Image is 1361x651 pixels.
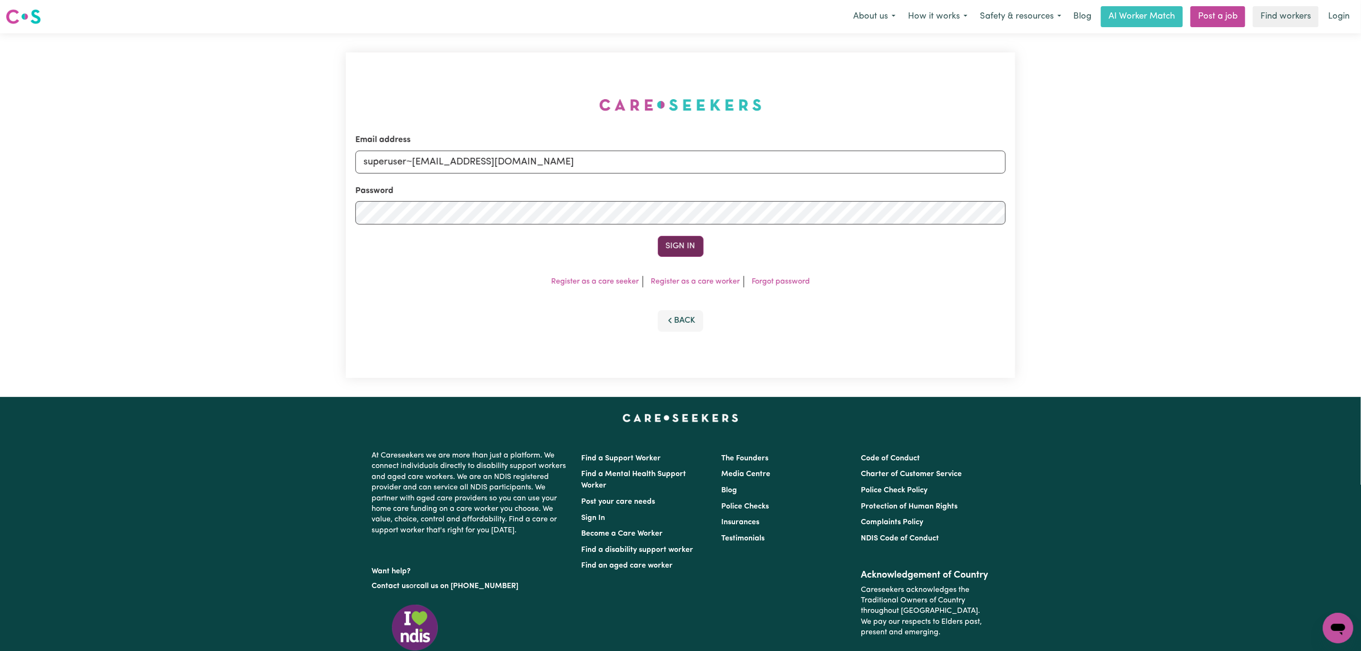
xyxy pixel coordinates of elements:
a: Find an aged care worker [582,562,673,570]
a: Find a disability support worker [582,546,694,554]
input: Email address [355,151,1006,173]
a: Complaints Policy [861,519,923,526]
a: Login [1322,6,1355,27]
label: Email address [355,134,411,146]
a: Code of Conduct [861,455,920,462]
a: Post your care needs [582,498,655,506]
a: Police Check Policy [861,487,927,494]
button: About us [847,7,902,27]
a: Forgot password [752,278,810,285]
p: or [372,577,570,595]
iframe: Button to launch messaging window, conversation in progress [1323,613,1353,643]
p: Want help? [372,562,570,577]
a: Blog [1068,6,1097,27]
a: Blog [721,487,737,494]
a: Charter of Customer Service [861,470,962,478]
a: Police Checks [721,503,769,510]
a: Find a Support Worker [582,455,661,462]
button: Safety & resources [974,7,1068,27]
a: Post a job [1190,6,1245,27]
a: call us on [PHONE_NUMBER] [417,582,519,590]
p: At Careseekers we are more than just a platform. We connect individuals directly to disability su... [372,447,570,539]
p: Careseekers acknowledges the Traditional Owners of Country throughout [GEOGRAPHIC_DATA]. We pay o... [861,581,989,642]
label: Password [355,185,393,197]
a: Insurances [721,519,759,526]
a: Testimonials [721,535,765,542]
a: AI Worker Match [1101,6,1183,27]
button: Sign In [658,236,704,257]
a: Become a Care Worker [582,530,663,538]
a: NDIS Code of Conduct [861,535,939,542]
a: Register as a care worker [651,278,740,285]
a: Find workers [1253,6,1319,27]
a: Media Centre [721,470,770,478]
button: Back [658,310,704,331]
a: Contact us [372,582,410,590]
img: Careseekers logo [6,8,41,25]
a: Register as a care seeker [551,278,639,285]
a: The Founders [721,455,768,462]
a: Protection of Human Rights [861,503,958,510]
h2: Acknowledgement of Country [861,570,989,581]
a: Careseekers logo [6,6,41,28]
button: How it works [902,7,974,27]
a: Sign In [582,514,605,522]
a: Find a Mental Health Support Worker [582,470,686,489]
a: Careseekers home page [623,414,738,422]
